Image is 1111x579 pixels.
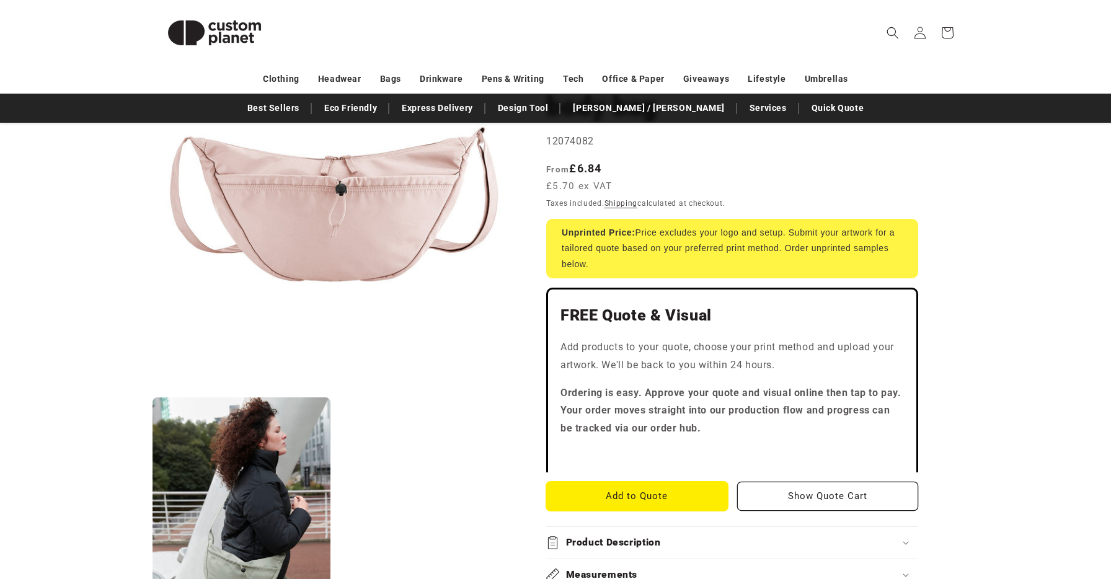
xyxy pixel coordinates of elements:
[318,68,361,90] a: Headwear
[567,97,730,119] a: [PERSON_NAME] / [PERSON_NAME]
[743,97,793,119] a: Services
[560,387,901,435] strong: Ordering is easy. Approve your quote and visual online then tap to pay. Your order moves straight...
[318,97,383,119] a: Eco Friendly
[683,68,729,90] a: Giveaways
[241,97,306,119] a: Best Sellers
[546,162,602,175] strong: £6.84
[546,179,613,193] span: £5.70 ex VAT
[560,338,904,374] p: Add products to your quote, choose your print method and upload your artwork. We'll be back to yo...
[380,68,401,90] a: Bags
[748,68,786,90] a: Lifestyle
[602,68,664,90] a: Office & Paper
[153,5,277,61] img: Custom Planet
[737,482,919,511] button: Show Quote Cart
[396,97,479,119] a: Express Delivery
[560,306,904,325] h2: FREE Quote & Visual
[420,68,463,90] a: Drinkware
[566,536,661,549] h2: Product Description
[546,164,569,174] span: From
[546,197,918,210] div: Taxes included. calculated at checkout.
[482,68,544,90] a: Pens & Writing
[563,68,583,90] a: Tech
[805,97,870,119] a: Quick Quote
[562,228,635,237] strong: Unprinted Price:
[879,19,906,46] summary: Search
[898,445,1111,579] iframe: Chat Widget
[560,448,904,460] iframe: Customer reviews powered by Trustpilot
[492,97,555,119] a: Design Tool
[546,527,918,559] summary: Product Description
[546,219,918,278] div: Price excludes your logo and setup. Submit your artwork for a tailored quote based on your prefer...
[546,482,728,511] button: Add to Quote
[805,68,848,90] a: Umbrellas
[263,68,299,90] a: Clothing
[546,135,594,147] span: 12074082
[604,199,638,208] a: Shipping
